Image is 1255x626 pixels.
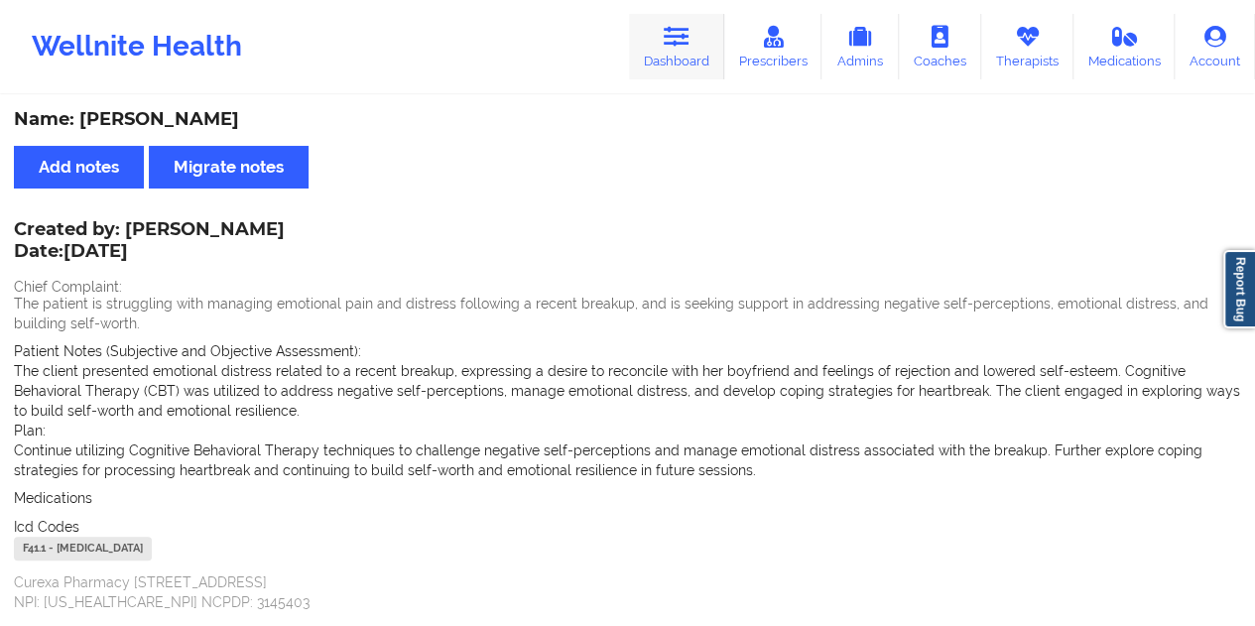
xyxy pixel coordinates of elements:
[149,146,309,188] button: Migrate notes
[14,361,1241,421] p: The client presented emotional distress related to a recent breakup, expressing a desire to recon...
[14,572,1241,612] p: Curexa Pharmacy [STREET_ADDRESS] NPI: [US_HEALTHCARE_NPI] NCPDP: 3145403
[14,239,285,265] p: Date: [DATE]
[1223,250,1255,328] a: Report Bug
[14,294,1241,333] p: The patient is struggling with managing emotional pain and distress following a recent breakup, a...
[1073,14,1176,79] a: Medications
[14,146,144,188] button: Add notes
[821,14,899,79] a: Admins
[14,490,92,506] span: Medications
[14,219,285,265] div: Created by: [PERSON_NAME]
[1175,14,1255,79] a: Account
[14,537,152,561] div: F41.1 - [MEDICAL_DATA]
[14,440,1241,480] p: Continue utilizing Cognitive Behavioral Therapy techniques to challenge negative self-perceptions...
[14,343,361,359] span: Patient Notes (Subjective and Objective Assessment):
[14,279,122,295] span: Chief Complaint:
[899,14,981,79] a: Coaches
[724,14,822,79] a: Prescribers
[629,14,724,79] a: Dashboard
[981,14,1073,79] a: Therapists
[14,519,79,535] span: Icd Codes
[14,108,1241,131] div: Name: [PERSON_NAME]
[14,423,46,438] span: Plan:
